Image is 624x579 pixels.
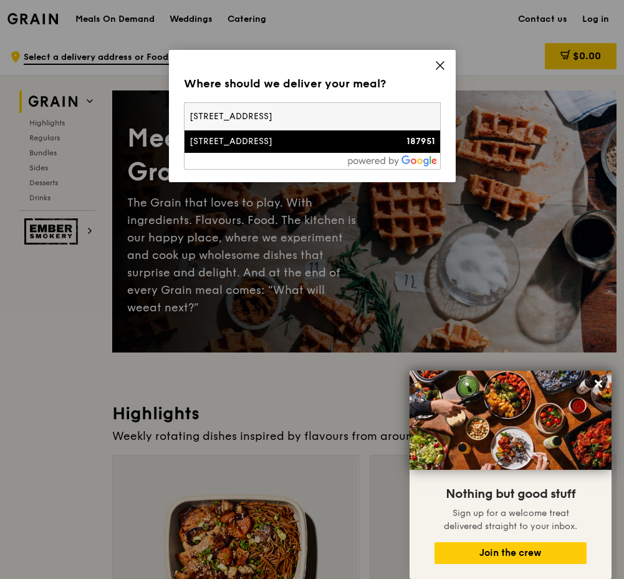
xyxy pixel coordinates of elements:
[348,155,438,167] img: powered-by-google.60e8a832.png
[444,508,577,532] span: Sign up for a welcome treat delivered straight to your inbox.
[184,75,441,92] div: Where should we deliver your meal?
[434,542,587,564] button: Join the crew
[446,487,575,502] span: Nothing but good stuff
[410,371,612,470] img: DSC07876-Edit02-Large.jpeg
[588,374,608,394] button: Close
[190,135,374,148] div: [STREET_ADDRESS]
[406,136,435,147] strong: 187951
